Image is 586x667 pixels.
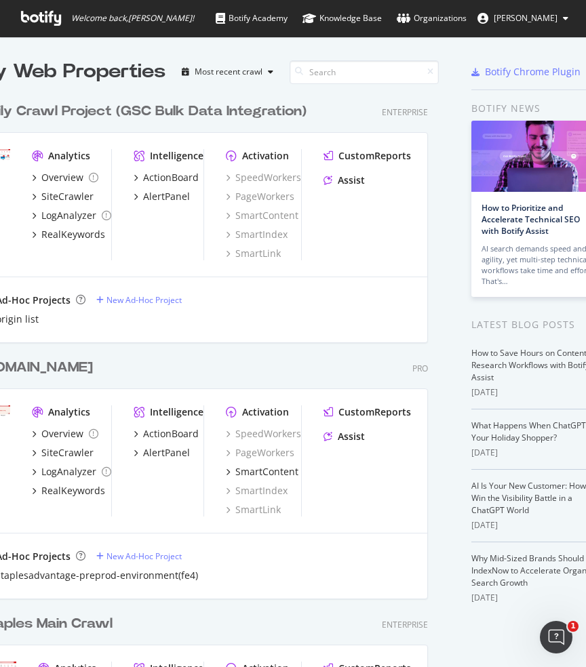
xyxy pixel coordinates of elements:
[143,446,190,460] div: AlertPanel
[41,446,94,460] div: SiteCrawler
[134,446,190,460] a: AlertPanel
[134,171,199,184] a: ActionBoard
[96,550,182,562] a: New Ad-Hoc Project
[71,13,194,24] span: Welcome back, [PERSON_NAME] !
[176,61,279,83] button: Most recent crawl
[195,68,262,76] div: Most recent crawl
[32,465,111,479] a: LogAnalyzer
[226,171,301,184] a: SpeedWorkers
[242,149,289,163] div: Activation
[242,405,289,419] div: Activation
[226,503,281,517] a: SmartLink
[226,465,298,479] a: SmartContent
[338,174,365,187] div: Assist
[143,427,199,441] div: ActionBoard
[150,149,203,163] div: Intelligence
[41,209,96,222] div: LogAnalyzer
[324,405,411,419] a: CustomReports
[96,294,182,306] a: New Ad-Hoc Project
[216,12,288,25] div: Botify Academy
[485,65,581,79] div: Botify Chrome Plugin
[134,190,190,203] a: AlertPanel
[150,405,203,419] div: Intelligence
[226,484,288,498] a: SmartIndex
[106,294,182,306] div: New Ad-Hoc Project
[134,427,199,441] a: ActionBoard
[226,247,281,260] a: SmartLink
[32,484,105,498] a: RealKeywords
[324,430,365,443] a: Assist
[494,12,558,24] span: Jeffrey Iwanicki
[382,619,428,630] div: Enterprise
[235,465,298,479] div: SmartContent
[226,228,288,241] a: SmartIndex
[32,228,105,241] a: RealKeywords
[48,149,90,163] div: Analytics
[290,60,439,84] input: Search
[32,446,94,460] a: SiteCrawler
[41,190,94,203] div: SiteCrawler
[41,171,83,184] div: Overview
[471,65,581,79] a: Botify Chrome Plugin
[32,209,111,222] a: LogAnalyzer
[41,484,105,498] div: RealKeywords
[106,550,182,562] div: New Ad-Hoc Project
[143,190,190,203] div: AlertPanel
[48,405,90,419] div: Analytics
[143,171,199,184] div: ActionBoard
[226,209,298,222] a: SmartContent
[32,190,94,203] a: SiteCrawler
[32,171,98,184] a: Overview
[338,405,411,419] div: CustomReports
[226,190,294,203] a: PageWorkers
[338,430,365,443] div: Assist
[382,106,428,118] div: Enterprise
[32,427,98,441] a: Overview
[324,149,411,163] a: CustomReports
[568,621,579,632] span: 1
[41,228,105,241] div: RealKeywords
[226,446,294,460] a: PageWorkers
[41,427,83,441] div: Overview
[226,427,301,441] a: SpeedWorkers
[467,7,579,29] button: [PERSON_NAME]
[482,202,580,237] a: How to Prioritize and Accelerate Technical SEO with Botify Assist
[302,12,382,25] div: Knowledge Base
[41,465,96,479] div: LogAnalyzer
[397,12,467,25] div: Organizations
[540,621,572,653] iframe: Intercom live chat
[412,363,428,374] div: Pro
[324,174,365,187] a: Assist
[338,149,411,163] div: CustomReports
